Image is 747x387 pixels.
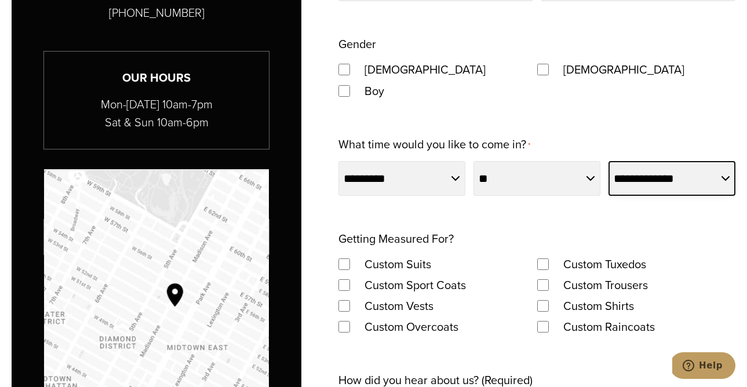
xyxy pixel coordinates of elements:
[353,295,445,316] label: Custom Vests
[353,316,470,337] label: Custom Overcoats
[109,3,205,22] p: [PHONE_NUMBER]
[338,34,376,54] legend: Gender
[552,295,646,316] label: Custom Shirts
[552,254,658,275] label: Custom Tuxedos
[552,59,696,80] label: [DEMOGRAPHIC_DATA]
[672,352,735,381] iframe: Opens a widget where you can chat to one of our agents
[44,96,269,132] p: Mon-[DATE] 10am-7pm Sat & Sun 10am-6pm
[552,275,659,295] label: Custom Trousers
[338,228,454,249] legend: Getting Measured For?
[338,134,530,156] label: What time would you like to come in?
[353,59,497,80] label: [DEMOGRAPHIC_DATA]
[353,81,396,101] label: Boy
[353,275,478,295] label: Custom Sport Coats
[552,316,666,337] label: Custom Raincoats
[353,254,443,275] label: Custom Suits
[44,69,269,87] h3: Our Hours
